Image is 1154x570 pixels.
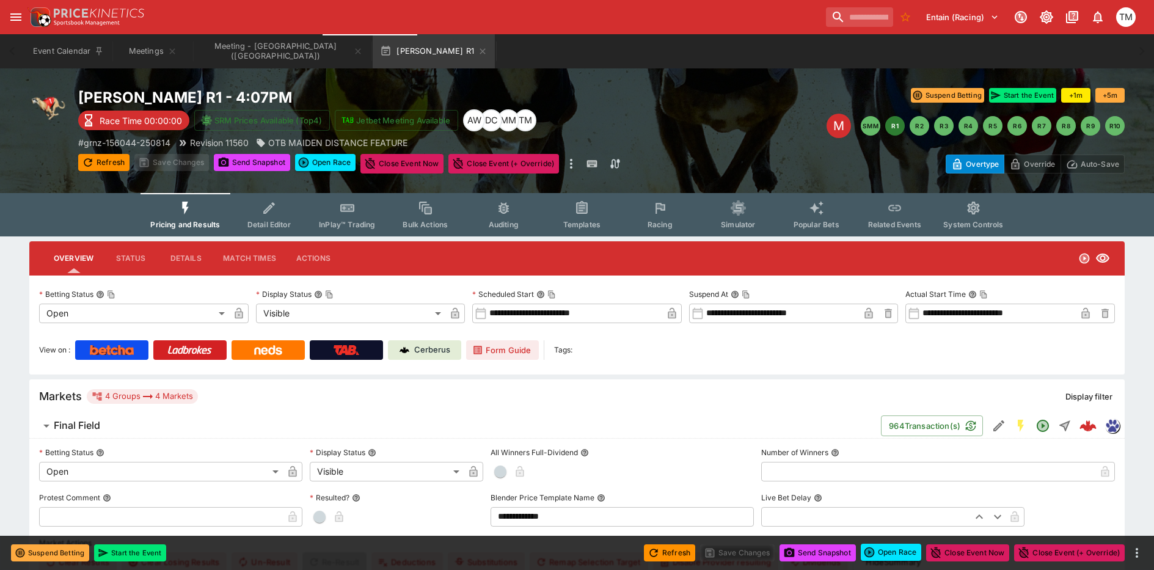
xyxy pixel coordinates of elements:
[286,244,341,273] button: Actions
[54,419,100,432] h6: Final Field
[968,290,977,299] button: Actual Start TimeCopy To Clipboard
[368,448,376,457] button: Display Status
[1058,387,1120,406] button: Display filter
[78,154,130,171] button: Refresh
[78,136,170,149] p: Copy To Clipboard
[1095,251,1110,266] svg: Visible
[141,193,1013,236] div: Event type filters
[959,116,978,136] button: R4
[310,462,463,481] div: Visible
[360,154,444,174] button: Close Event Now
[310,492,349,503] p: Resulted?
[896,7,915,27] button: No Bookmarks
[254,345,282,355] img: Neds
[44,244,103,273] button: Overview
[1078,252,1090,265] svg: Open
[1095,88,1125,103] button: +5m
[480,109,502,131] div: David Crockford
[910,116,929,136] button: R2
[861,116,1125,136] nav: pagination navigation
[742,290,750,299] button: Copy To Clipboard
[1054,415,1076,437] button: Straight
[256,304,446,323] div: Visible
[761,447,828,458] p: Number of Winners
[1081,116,1100,136] button: R9
[463,109,485,131] div: Amanda Whitta
[373,34,495,68] button: [PERSON_NAME] R1
[325,290,334,299] button: Copy To Clipboard
[943,220,1003,229] span: System Controls
[352,494,360,502] button: Resulted?
[1061,155,1125,174] button: Auto-Save
[158,244,213,273] button: Details
[827,114,851,138] div: Edit Meeting
[29,88,68,127] img: greyhound_racing.png
[1061,6,1083,28] button: Documentation
[580,448,589,457] button: All Winners Full-Dividend
[310,447,365,458] p: Display Status
[1010,415,1032,437] button: SGM Enabled
[190,136,249,149] p: Revision 11560
[295,154,356,171] button: Open Race
[919,7,1006,27] button: Select Tenant
[335,110,458,131] button: Jetbet Meeting Available
[689,289,728,299] p: Suspend At
[54,20,120,26] img: Sportsbook Management
[39,447,93,458] p: Betting Status
[934,116,954,136] button: R3
[1105,418,1120,433] div: grnz
[966,158,999,170] p: Overtype
[295,154,356,171] div: split button
[861,116,880,136] button: SMM
[414,344,450,356] p: Cerberus
[861,544,921,561] div: split button
[29,414,881,438] button: Final Field
[885,116,905,136] button: R1
[831,448,839,457] button: Number of Winners
[194,110,330,131] button: SRM Prices Available (Top4)
[780,544,856,561] button: Send Snapshot
[547,290,556,299] button: Copy To Clipboard
[92,389,193,404] div: 4 Groups 4 Markets
[114,34,192,68] button: Meetings
[268,136,407,149] p: OTB MAIDEN DISTANCE FEATURE
[946,155,1004,174] button: Overtype
[90,345,134,355] img: Betcha
[194,34,370,68] button: Meeting - Addington (NZ)
[341,114,354,126] img: jetbet-logo.svg
[388,340,461,360] a: Cerberus
[1056,116,1076,136] button: R8
[247,220,291,229] span: Detail Editor
[1004,155,1061,174] button: Override
[1007,116,1027,136] button: R6
[314,290,323,299] button: Display StatusCopy To Clipboard
[563,220,601,229] span: Templates
[256,289,312,299] p: Display Status
[911,88,984,103] button: Suspend Betting
[213,244,286,273] button: Match Times
[905,289,966,299] p: Actual Start Time
[491,447,578,458] p: All Winners Full-Dividend
[597,494,605,502] button: Blender Price Template Name
[96,290,104,299] button: Betting StatusCopy To Clipboard
[946,155,1125,174] div: Start From
[1035,6,1057,28] button: Toggle light/dark mode
[1081,158,1119,170] p: Auto-Save
[39,534,1115,552] label: Market Actions
[489,220,519,229] span: Auditing
[100,114,182,127] p: Race Time 00:00:00
[536,290,545,299] button: Scheduled StartCopy To Clipboard
[926,544,1009,561] button: Close Event Now
[814,494,822,502] button: Live Bet Delay
[1032,116,1051,136] button: R7
[403,220,448,229] span: Bulk Actions
[794,220,839,229] span: Popular Bets
[466,340,539,360] a: Form Guide
[94,544,166,561] button: Start the Event
[497,109,519,131] div: Michela Marris
[988,415,1010,437] button: Edit Detail
[1010,6,1032,28] button: Connected to PK
[648,220,673,229] span: Racing
[319,220,375,229] span: InPlay™ Trading
[564,154,579,174] button: more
